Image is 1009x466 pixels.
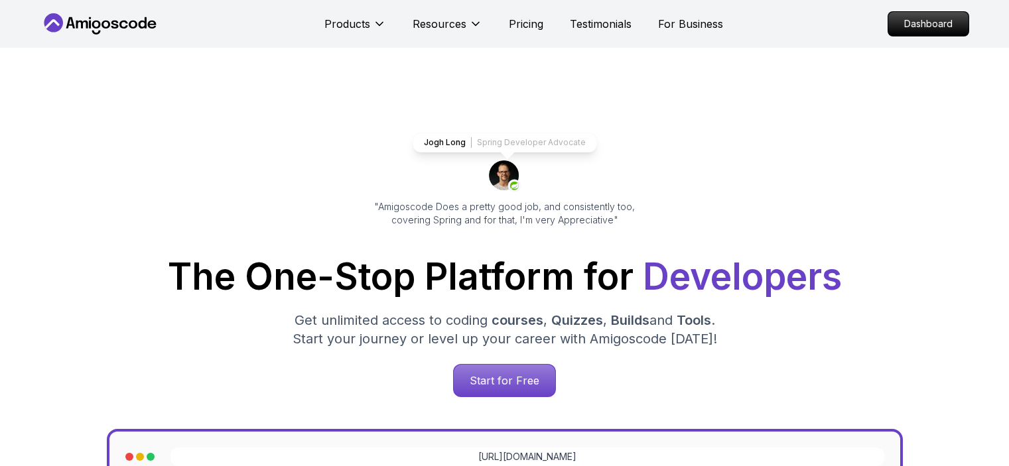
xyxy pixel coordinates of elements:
a: [URL][DOMAIN_NAME] [478,450,576,463]
span: Tools [677,312,711,328]
a: For Business [658,16,723,32]
p: Start for Free [454,365,555,396]
img: josh long [489,160,521,192]
button: Products [324,16,386,42]
a: Testimonials [570,16,632,32]
p: "Amigoscode Does a pretty good job, and consistently too, covering Spring and for that, I'm very ... [356,200,653,227]
span: Developers [643,255,842,298]
h1: The One-Stop Platform for [51,259,959,295]
p: Resources [413,16,466,32]
a: Dashboard [888,11,969,36]
a: Pricing [509,16,543,32]
p: Dashboard [888,12,969,36]
p: Spring Developer Advocate [477,137,586,148]
p: Jogh Long [424,137,466,148]
a: Start for Free [453,364,556,397]
p: Get unlimited access to coding , , and . Start your journey or level up your career with Amigosco... [282,311,728,348]
button: Resources [413,16,482,42]
p: Products [324,16,370,32]
span: courses [492,312,543,328]
span: Quizzes [551,312,603,328]
span: Builds [611,312,649,328]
